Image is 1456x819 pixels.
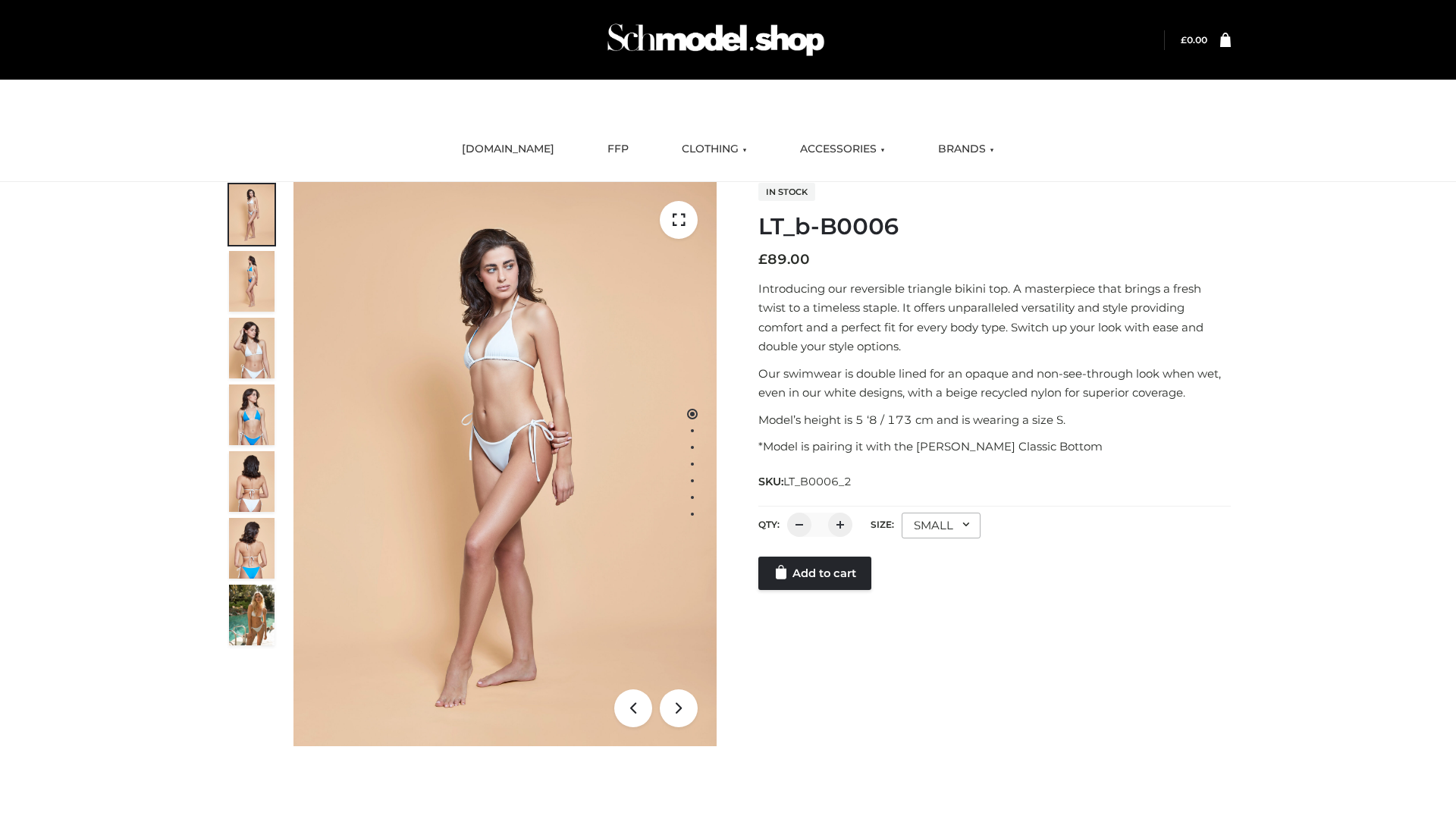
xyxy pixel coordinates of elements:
[783,475,852,488] span: LT_B0006_2
[670,133,758,166] a: CLOTHING
[758,437,1231,457] p: *Model is pairing it with the [PERSON_NAME] Classic Bottom
[229,184,275,245] img: ArielClassicBikiniTop_CloudNine_AzureSky_OW114ECO_1-scaled.jpg
[229,318,275,378] img: ArielClassicBikiniTop_CloudNine_AzureSky_OW114ECO_3-scaled.jpg
[758,364,1231,403] p: Our swimwear is double lined for an opaque and non-see-through look when wet, even in our white d...
[758,519,780,530] label: QTY:
[450,133,566,166] a: [DOMAIN_NAME]
[789,133,896,166] a: ACCESSORIES
[229,585,275,645] img: Arieltop_CloudNine_AzureSky2.jpg
[1181,34,1207,45] bdi: 0.00
[596,133,640,166] a: FFP
[758,279,1231,356] p: Introducing our reversible triangle bikini top. A masterpiece that brings a fresh twist to a time...
[758,557,871,590] a: Add to cart
[758,213,1231,240] h1: LT_b-B0006
[1181,34,1207,45] a: £0.00
[758,251,767,268] span: £
[229,451,275,512] img: ArielClassicBikiniTop_CloudNine_AzureSky_OW114ECO_7-scaled.jpg
[758,251,810,268] bdi: 89.00
[229,518,275,579] img: ArielClassicBikiniTop_CloudNine_AzureSky_OW114ECO_8-scaled.jpg
[602,10,830,70] img: Schmodel Admin 964
[1181,34,1187,45] span: £
[871,519,894,530] label: Size:
[927,133,1006,166] a: BRANDS
[229,384,275,445] img: ArielClassicBikiniTop_CloudNine_AzureSky_OW114ECO_4-scaled.jpg
[758,183,815,201] span: In stock
[902,513,981,538] div: SMALL
[758,410,1231,430] p: Model’s height is 5 ‘8 / 173 cm and is wearing a size S.
[758,472,853,491] span: SKU:
[229,251,275,312] img: ArielClassicBikiniTop_CloudNine_AzureSky_OW114ECO_2-scaled.jpg
[293,182,717,746] img: LT_b-B0006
